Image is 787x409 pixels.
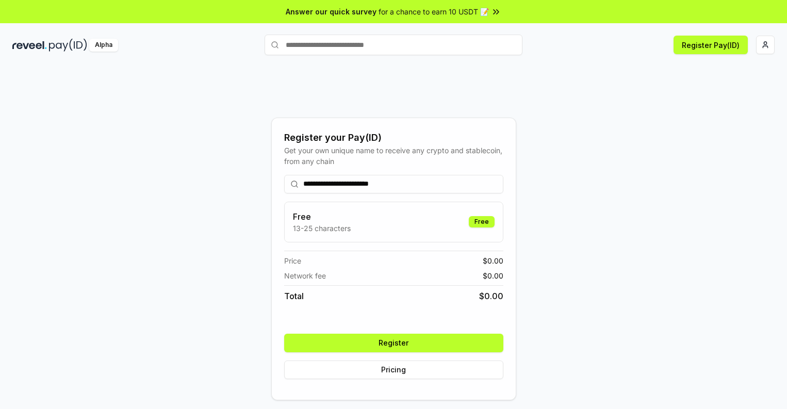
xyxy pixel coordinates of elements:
[674,36,748,54] button: Register Pay(ID)
[284,290,304,302] span: Total
[284,255,301,266] span: Price
[286,6,376,17] span: Answer our quick survey
[284,130,503,145] div: Register your Pay(ID)
[284,145,503,167] div: Get your own unique name to receive any crypto and stablecoin, from any chain
[293,223,351,234] p: 13-25 characters
[293,210,351,223] h3: Free
[284,270,326,281] span: Network fee
[479,290,503,302] span: $ 0.00
[469,216,495,227] div: Free
[12,39,47,52] img: reveel_dark
[284,361,503,379] button: Pricing
[49,39,87,52] img: pay_id
[483,270,503,281] span: $ 0.00
[379,6,489,17] span: for a chance to earn 10 USDT 📝
[284,334,503,352] button: Register
[483,255,503,266] span: $ 0.00
[89,39,118,52] div: Alpha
